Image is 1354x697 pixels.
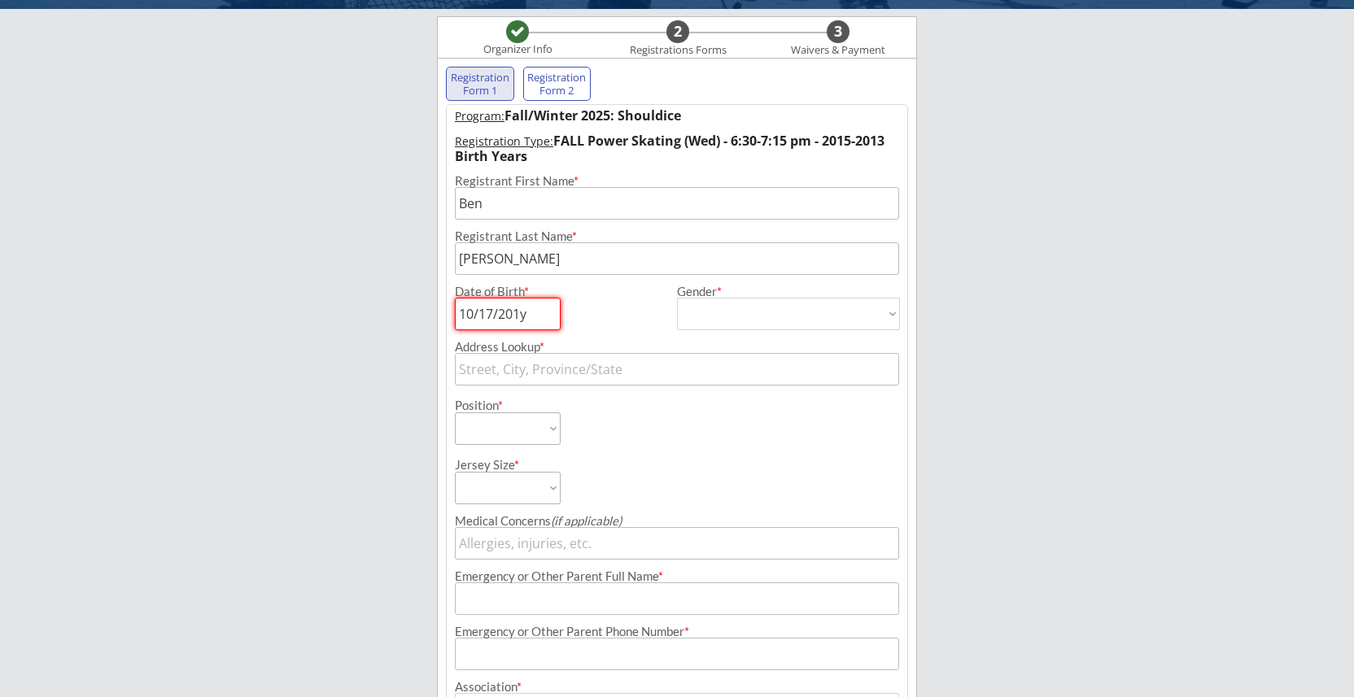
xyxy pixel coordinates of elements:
div: Jersey Size [455,459,539,471]
div: Organizer Info [473,43,562,56]
strong: FALL Power Skating (Wed) - 6:30-7:15 pm - 2015-2013 Birth Years [455,132,888,165]
em: (if applicable) [551,513,622,528]
input: Street, City, Province/State [455,353,899,386]
u: Registration Type: [455,133,553,149]
div: Registrations Forms [622,44,734,57]
div: Registration Form 2 [527,72,587,97]
div: Emergency or Other Parent Phone Number [455,625,899,638]
u: Program: [455,108,504,124]
div: Registration Form 1 [450,72,510,97]
div: Waivers & Payment [782,44,894,57]
div: Gender [677,285,900,298]
div: Registrant First Name [455,175,899,187]
div: Registrant Last Name [455,230,899,242]
div: Address Lookup [455,341,899,353]
div: Date of Birth [455,285,539,298]
strong: Fall/Winter 2025: Shouldice [504,107,681,124]
div: 2 [666,23,689,41]
input: Allergies, injuries, etc. [455,527,899,560]
div: Emergency or Other Parent Full Name [455,570,899,582]
div: Position [455,399,539,412]
div: Medical Concerns [455,515,899,527]
div: 3 [827,23,850,41]
div: Association [455,681,899,693]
